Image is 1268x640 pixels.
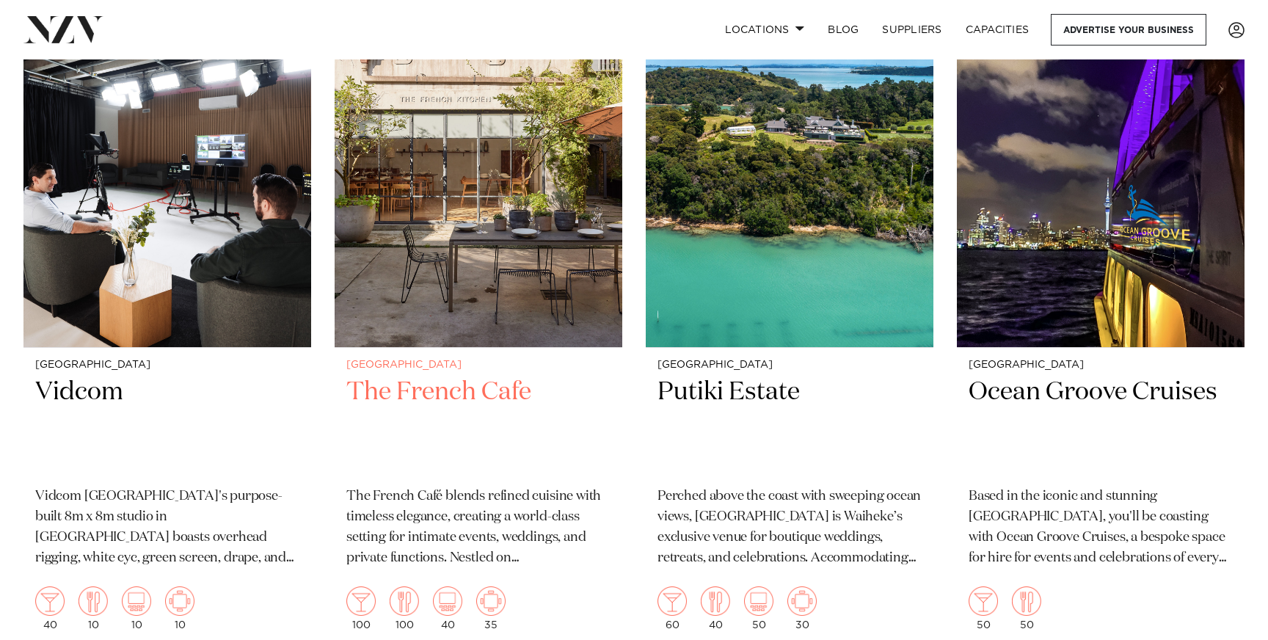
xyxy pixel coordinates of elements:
[657,360,922,371] small: [GEOGRAPHIC_DATA]
[969,487,1233,569] p: Based in the iconic and stunning [GEOGRAPHIC_DATA], you'll be coasting with Ocean Groove Cruises,...
[657,586,687,630] div: 60
[870,14,953,46] a: SUPPLIERS
[165,586,194,630] div: 10
[346,360,611,371] small: [GEOGRAPHIC_DATA]
[79,586,108,616] img: dining.png
[122,586,151,630] div: 10
[1012,586,1041,616] img: dining.png
[787,586,817,630] div: 30
[346,586,376,630] div: 100
[35,376,299,475] h2: Vidcom
[701,586,730,616] img: dining.png
[969,586,998,630] div: 50
[713,14,816,46] a: Locations
[969,586,998,616] img: cocktail.png
[23,16,103,43] img: nzv-logo.png
[744,586,773,630] div: 50
[787,586,817,616] img: meeting.png
[701,586,730,630] div: 40
[433,586,462,616] img: theatre.png
[390,586,419,630] div: 100
[969,360,1233,371] small: [GEOGRAPHIC_DATA]
[79,586,108,630] div: 10
[165,586,194,616] img: meeting.png
[35,360,299,371] small: [GEOGRAPHIC_DATA]
[390,586,419,616] img: dining.png
[1012,586,1041,630] div: 50
[122,586,151,616] img: theatre.png
[816,14,870,46] a: BLOG
[35,586,65,630] div: 40
[657,376,922,475] h2: Putiki Estate
[346,487,611,569] p: The French Café blends refined cuisine with timeless elegance, creating a world-class setting for...
[35,487,299,569] p: Vidcom [GEOGRAPHIC_DATA]'s purpose-built 8m x 8m studio in [GEOGRAPHIC_DATA] boasts overhead rigg...
[433,586,462,630] div: 40
[969,376,1233,475] h2: Ocean Groove Cruises
[657,487,922,569] p: Perched above the coast with sweeping ocean views, [GEOGRAPHIC_DATA] is Waiheke’s exclusive venue...
[35,586,65,616] img: cocktail.png
[346,586,376,616] img: cocktail.png
[476,586,506,616] img: meeting.png
[954,14,1041,46] a: Capacities
[744,586,773,616] img: theatre.png
[476,586,506,630] div: 35
[1051,14,1206,46] a: Advertise your business
[346,376,611,475] h2: The French Cafe
[657,586,687,616] img: cocktail.png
